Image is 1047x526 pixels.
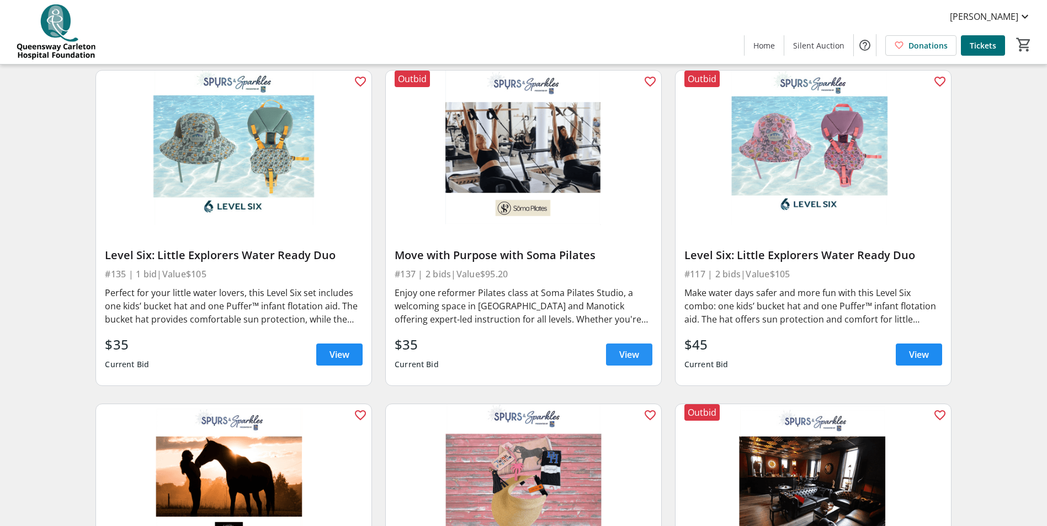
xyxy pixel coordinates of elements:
a: Silent Auction [784,35,853,56]
img: Move with Purpose with Soma Pilates [386,71,661,226]
span: [PERSON_NAME] [950,10,1018,23]
mat-icon: favorite_outline [644,75,657,88]
mat-icon: favorite_outline [354,75,367,88]
span: Silent Auction [793,40,844,51]
div: Move with Purpose with Soma Pilates [395,249,652,262]
div: Current Bid [395,355,439,374]
span: Home [753,40,775,51]
div: #135 | 1 bid | Value $105 [105,266,363,282]
a: View [896,343,942,366]
button: Help [854,34,876,56]
span: View [619,348,639,361]
mat-icon: favorite_outline [933,75,947,88]
div: Current Bid [105,355,149,374]
a: Donations [885,35,956,56]
div: $45 [684,335,729,355]
div: $35 [105,335,149,355]
mat-icon: favorite_outline [354,409,367,422]
a: View [316,343,363,366]
button: [PERSON_NAME] [941,8,1040,25]
div: $35 [395,335,439,355]
div: Perfect for your little water lovers, this Level Six set includes one kids’ bucket hat and one Pu... [105,286,363,326]
div: Outbid [684,404,720,421]
div: Level Six: Little Explorers Water Ready Duo [105,249,363,262]
div: Outbid [684,71,720,87]
span: Tickets [970,40,996,51]
span: View [909,348,929,361]
mat-icon: favorite_outline [644,409,657,422]
img: QCH Foundation's Logo [7,4,105,60]
a: Home [745,35,784,56]
span: Donations [908,40,948,51]
div: Make water days safer and more fun with this Level Six combo: one kids’ bucket hat and one Puffer... [684,286,942,326]
img: Level Six: Little Explorers Water Ready Duo [676,71,951,226]
div: Current Bid [684,355,729,374]
img: Level Six: Little Explorers Water Ready Duo [96,71,371,226]
a: View [606,343,652,366]
button: Cart [1014,35,1034,55]
div: Outbid [395,71,430,87]
span: View [329,348,349,361]
div: Enjoy one reformer Pilates class at Soma Pilates Studio, a welcoming space in [GEOGRAPHIC_DATA] a... [395,286,652,326]
div: #117 | 2 bids | Value $105 [684,266,942,282]
div: Level Six: Little Explorers Water Ready Duo [684,249,942,262]
div: #137 | 2 bids | Value $95.20 [395,266,652,282]
a: Tickets [961,35,1005,56]
mat-icon: favorite_outline [933,409,947,422]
